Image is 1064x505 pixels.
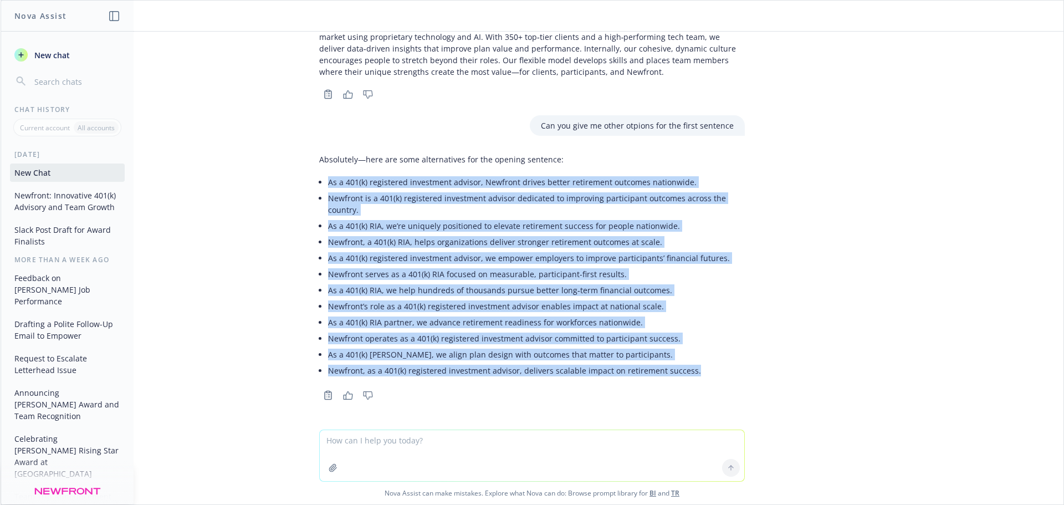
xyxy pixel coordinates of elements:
li: Newfront, as a 401(k) registered investment advisor, delivers scalable impact on retirement success. [328,363,745,379]
button: New Chat [10,164,125,182]
input: Search chats [32,74,120,89]
button: Thumbs down [359,86,377,102]
li: As a 401(k) RIA, we’re uniquely positioned to elevate retirement success for people nationwide. [328,218,745,234]
li: Newfront’s role as a 401(k) registered investment advisor enables impact at national scale. [328,298,745,314]
svg: Copy to clipboard [323,89,333,99]
h1: Nova Assist [14,10,66,22]
svg: Copy to clipboard [323,390,333,400]
button: Request to Escalate Letterhead Issue [10,349,125,379]
p: Absolutely—here are some alternatives for the opening sentence: [319,154,745,165]
li: As a 401(k) registered investment advisor, we empower employers to improve participants’ financia... [328,250,745,266]
div: Chat History [1,105,134,114]
li: As a 401(k) RIA, we help hundreds of thousands pursue better long‑term financial outcomes. [328,282,745,298]
button: Feedback on [PERSON_NAME] Job Performance [10,269,125,310]
li: As a 401(k) RIA partner, we advance retirement readiness for workforces nationwide. [328,314,745,330]
button: New chat [10,45,125,65]
button: Drafting a Polite Follow-Up Email to Empower [10,315,125,345]
li: Newfront is a 401(k) registered investment advisor dedicated to improving participant outcomes ac... [328,190,745,218]
p: Current account [20,123,70,132]
p: All accounts [78,123,115,132]
p: As a 401(k) registered investment advisor, Newfront helps hundreds of thousands nationwide achiev... [319,8,745,78]
li: Newfront, a 401(k) RIA, helps organizations deliver stronger retirement outcomes at scale. [328,234,745,250]
button: Slack Post Draft for Award Finalists [10,221,125,251]
li: As a 401(k) registered investment advisor, Newfront drives better retirement outcomes nationwide. [328,174,745,190]
div: [DATE] [1,150,134,159]
div: More than a week ago [1,255,134,264]
button: Announcing [PERSON_NAME] Award and Team Recognition [10,384,125,425]
li: Newfront serves as a 401(k) RIA focused on measurable, participant-first results. [328,266,745,282]
span: New chat [32,49,70,61]
a: BI [649,488,656,498]
li: As a 401(k) [PERSON_NAME], we align plan design with outcomes that matter to participants. [328,346,745,363]
button: Thumbs down [359,387,377,403]
li: Newfront operates as a 401(k) registered investment advisor committed to participant success. [328,330,745,346]
a: TR [671,488,679,498]
p: Can you give me other otpions for the first sentence [541,120,734,131]
button: Celebrating [PERSON_NAME] Rising Star Award at [GEOGRAPHIC_DATA] [10,430,125,483]
span: Nova Assist can make mistakes. Explore what Nova can do: Browse prompt library for and [5,482,1059,504]
button: Newfront: Innovative 401(k) Advisory and Team Growth [10,186,125,216]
